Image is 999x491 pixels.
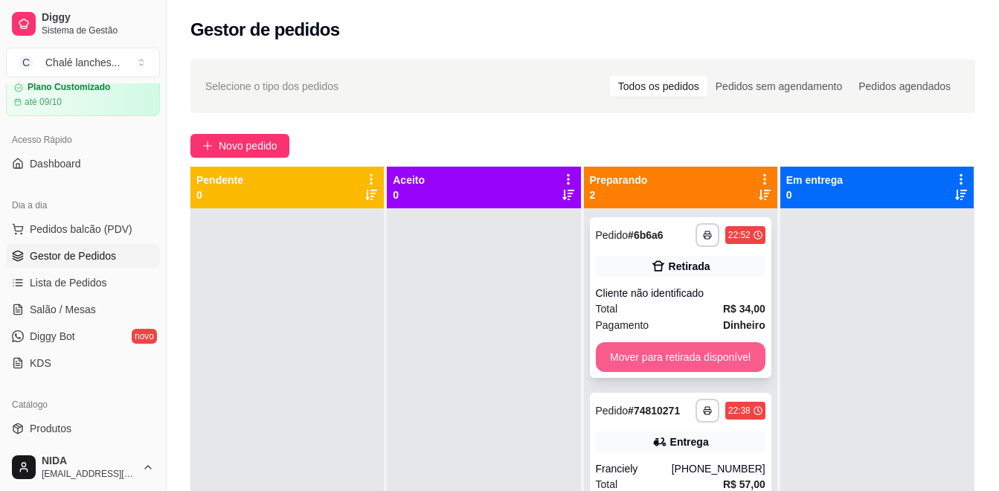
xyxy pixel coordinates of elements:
strong: # 74810271 [628,405,680,417]
a: KDS [6,351,160,375]
button: Mover para retirada disponível [596,342,765,372]
div: Pedidos agendados [850,76,959,97]
span: Gestor de Pedidos [30,248,116,263]
p: 0 [786,187,843,202]
button: Pedidos balcão (PDV) [6,217,160,241]
p: 0 [196,187,243,202]
p: Preparando [590,173,648,187]
span: plus [202,141,213,151]
span: Selecione o tipo dos pedidos [205,78,338,94]
strong: Dinheiro [723,319,765,331]
strong: R$ 34,00 [723,303,765,315]
span: C [19,55,33,70]
a: Produtos [6,417,160,440]
span: Produtos [30,421,71,436]
p: Pendente [196,173,243,187]
div: Chalé lanches ... [45,55,120,70]
div: Entrega [670,434,709,449]
span: Salão / Mesas [30,302,96,317]
div: Acesso Rápido [6,128,160,152]
span: Dashboard [30,156,81,171]
h2: Gestor de pedidos [190,18,340,42]
strong: # 6b6a6 [628,229,664,241]
p: Em entrega [786,173,843,187]
button: Select a team [6,48,160,77]
a: Salão / Mesas [6,298,160,321]
span: Novo pedido [219,138,277,154]
strong: R$ 57,00 [723,478,765,490]
div: 22:52 [728,229,751,241]
button: NIDA[EMAIL_ADDRESS][DOMAIN_NAME] [6,449,160,485]
article: até 09/10 [25,96,62,108]
p: 0 [393,187,425,202]
div: Todos os pedidos [610,76,707,97]
div: 22:38 [728,405,751,417]
span: Pagamento [596,317,649,333]
p: Aceito [393,173,425,187]
p: 2 [590,187,648,202]
span: Pedidos balcão (PDV) [30,222,132,237]
span: Sistema de Gestão [42,25,154,36]
span: [EMAIL_ADDRESS][DOMAIN_NAME] [42,468,136,480]
span: Pedido [596,229,629,241]
div: [PHONE_NUMBER] [672,461,765,476]
span: Lista de Pedidos [30,275,107,290]
span: NIDA [42,455,136,468]
a: Dashboard [6,152,160,176]
div: Pedidos sem agendamento [707,76,850,97]
article: Plano Customizado [28,82,110,93]
div: Retirada [669,259,710,274]
span: Total [596,301,618,317]
div: Dia a dia [6,193,160,217]
div: Cliente não identificado [596,286,765,301]
a: Diggy Botnovo [6,324,160,348]
a: Plano Customizadoaté 09/10 [6,74,160,116]
div: Catálogo [6,393,160,417]
a: Lista de Pedidos [6,271,160,295]
span: KDS [30,356,51,370]
a: Gestor de Pedidos [6,244,160,268]
span: Diggy Bot [30,329,75,344]
button: Novo pedido [190,134,289,158]
a: DiggySistema de Gestão [6,6,160,42]
div: Franciely [596,461,672,476]
span: Pedido [596,405,629,417]
span: Diggy [42,11,154,25]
